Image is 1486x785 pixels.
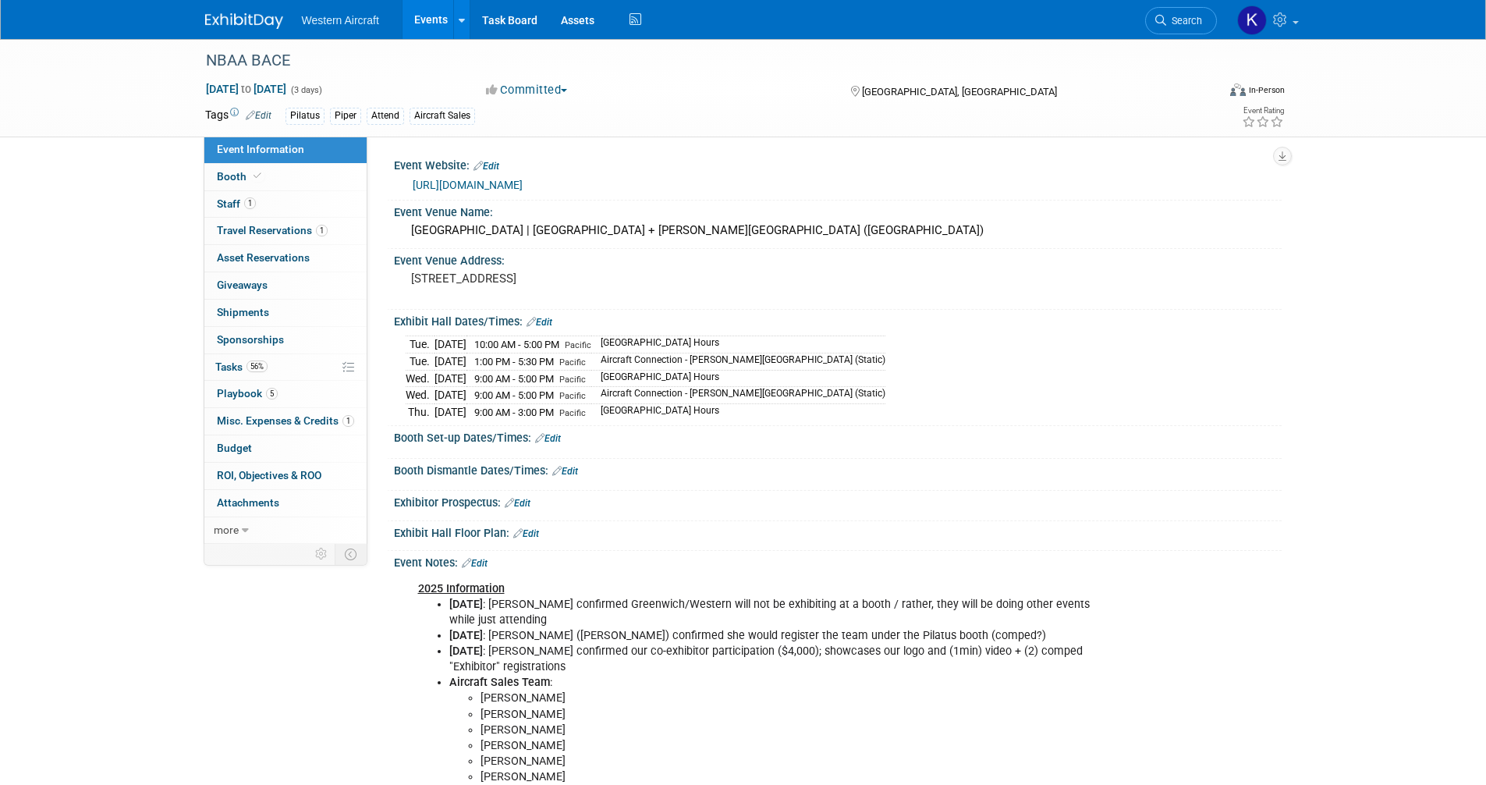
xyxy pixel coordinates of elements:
[215,361,268,373] span: Tasks
[406,370,434,387] td: Wed.
[204,191,367,218] a: Staff1
[254,172,261,180] i: Booth reservation complete
[217,251,310,264] span: Asset Reservations
[449,629,483,642] b: [DATE]
[513,528,539,539] a: Edit
[204,327,367,353] a: Sponsorships
[481,723,1101,738] li: [PERSON_NAME]
[434,370,466,387] td: [DATE]
[342,415,354,427] span: 1
[217,496,279,509] span: Attachments
[266,388,278,400] span: 5
[449,644,1101,675] li: : [PERSON_NAME] confirmed our co-exhibitor participation ($4,000); showcases our logo and (1min) ...
[394,491,1282,511] div: Exhibitor Prospectus:
[565,340,591,350] span: Pacific
[289,85,322,95] span: (3 days)
[204,300,367,326] a: Shipments
[204,517,367,544] a: more
[413,179,523,191] a: [URL][DOMAIN_NAME]
[246,110,271,121] a: Edit
[591,370,885,387] td: [GEOGRAPHIC_DATA] Hours
[591,403,885,420] td: [GEOGRAPHIC_DATA] Hours
[1145,7,1217,34] a: Search
[449,597,1101,628] li: : [PERSON_NAME] confirmed Greenwich/Western will not be exhibiting at a booth / rather, they will...
[246,361,268,372] span: 56%
[418,582,505,595] b: 2025 Information
[559,408,586,418] span: Pacific
[449,598,483,611] b: [DATE]
[1230,83,1246,96] img: Format-Inperson.png
[217,469,321,481] span: ROI, Objectives & ROO
[394,154,1282,174] div: Event Website:
[481,691,1101,706] li: [PERSON_NAME]
[204,354,367,381] a: Tasks56%
[217,387,278,400] span: Playbook
[205,82,287,96] span: [DATE] [DATE]
[217,197,256,210] span: Staff
[217,279,268,291] span: Giveaways
[367,108,404,124] div: Attend
[559,357,586,368] span: Pacific
[204,164,367,190] a: Booth
[1125,81,1286,105] div: Event Format
[434,403,466,420] td: [DATE]
[406,336,434,353] td: Tue.
[335,544,367,564] td: Toggle Event Tabs
[473,161,499,172] a: Edit
[535,433,561,444] a: Edit
[474,373,554,385] span: 9:00 AM - 5:00 PM
[217,333,284,346] span: Sponsorships
[410,108,475,124] div: Aircraft Sales
[406,403,434,420] td: Thu.
[217,414,354,427] span: Misc. Expenses & Credits
[411,272,747,286] pre: [STREET_ADDRESS]
[204,435,367,462] a: Budget
[449,645,483,658] b: [DATE]
[474,407,554,418] span: 9:00 AM - 3:00 PM
[394,459,1282,479] div: Booth Dismantle Dates/Times:
[200,47,1193,75] div: NBAA BACE
[474,389,554,401] span: 9:00 AM - 5:00 PM
[308,544,335,564] td: Personalize Event Tab Strip
[217,306,269,318] span: Shipments
[217,442,252,454] span: Budget
[481,754,1101,769] li: [PERSON_NAME]
[474,339,559,350] span: 10:00 AM - 5:00 PM
[406,353,434,371] td: Tue.
[285,108,325,124] div: Pilatus
[591,336,885,353] td: [GEOGRAPHIC_DATA] Hours
[481,738,1101,754] li: [PERSON_NAME]
[481,707,1101,723] li: [PERSON_NAME]
[217,143,304,155] span: Event Information
[559,391,586,401] span: Pacific
[1242,107,1284,115] div: Event Rating
[462,558,488,569] a: Edit
[434,353,466,371] td: [DATE]
[239,83,254,95] span: to
[406,387,434,404] td: Wed.
[204,490,367,517] a: Attachments
[527,317,552,328] a: Edit
[1248,84,1285,96] div: In-Person
[394,249,1282,268] div: Event Venue Address:
[559,375,586,385] span: Pacific
[394,201,1282,220] div: Event Venue Name:
[316,225,328,236] span: 1
[474,356,554,368] span: 1:00 PM - 5:30 PM
[330,108,361,124] div: Piper
[217,170,264,183] span: Booth
[1166,15,1202,27] span: Search
[481,769,1101,785] li: [PERSON_NAME]
[449,676,550,689] b: Aircraft Sales Team
[204,381,367,407] a: Playbook5
[394,426,1282,446] div: Booth Set-up Dates/Times:
[204,272,367,299] a: Giveaways
[205,13,283,29] img: ExhibitDay
[394,551,1282,571] div: Event Notes:
[205,107,271,125] td: Tags
[434,387,466,404] td: [DATE]
[244,197,256,209] span: 1
[406,218,1270,243] div: [GEOGRAPHIC_DATA] | [GEOGRAPHIC_DATA] + [PERSON_NAME][GEOGRAPHIC_DATA] ([GEOGRAPHIC_DATA])
[552,466,578,477] a: Edit
[505,498,530,509] a: Edit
